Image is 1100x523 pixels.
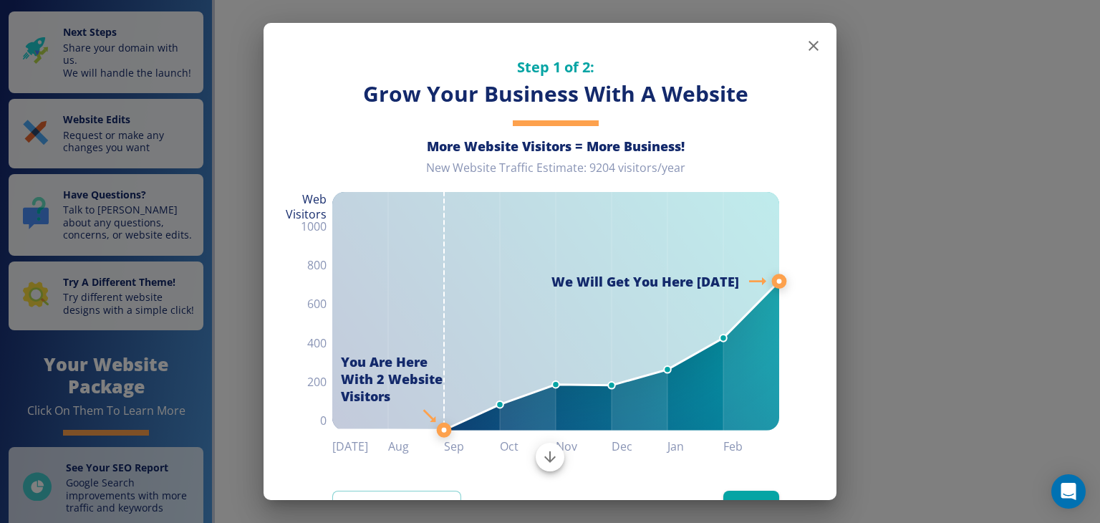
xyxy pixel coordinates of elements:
h3: Grow Your Business With A Website [332,80,779,109]
a: View Graph Details [332,491,461,521]
button: Scroll to bottom [536,443,564,471]
h6: Nov [556,436,612,456]
h6: Feb [723,436,779,456]
h5: Step 1 of 2: [332,57,779,77]
h6: More Website Visitors = More Business! [332,138,779,155]
h6: Dec [612,436,667,456]
div: Open Intercom Messenger [1051,474,1086,509]
h6: Sep [444,436,500,456]
h6: Oct [500,436,556,456]
h6: Aug [388,436,444,456]
div: New Website Traffic Estimate: 9204 visitors/year [332,160,779,187]
button: Next [723,491,779,521]
h6: [DATE] [332,436,388,456]
h6: Jan [667,436,723,456]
